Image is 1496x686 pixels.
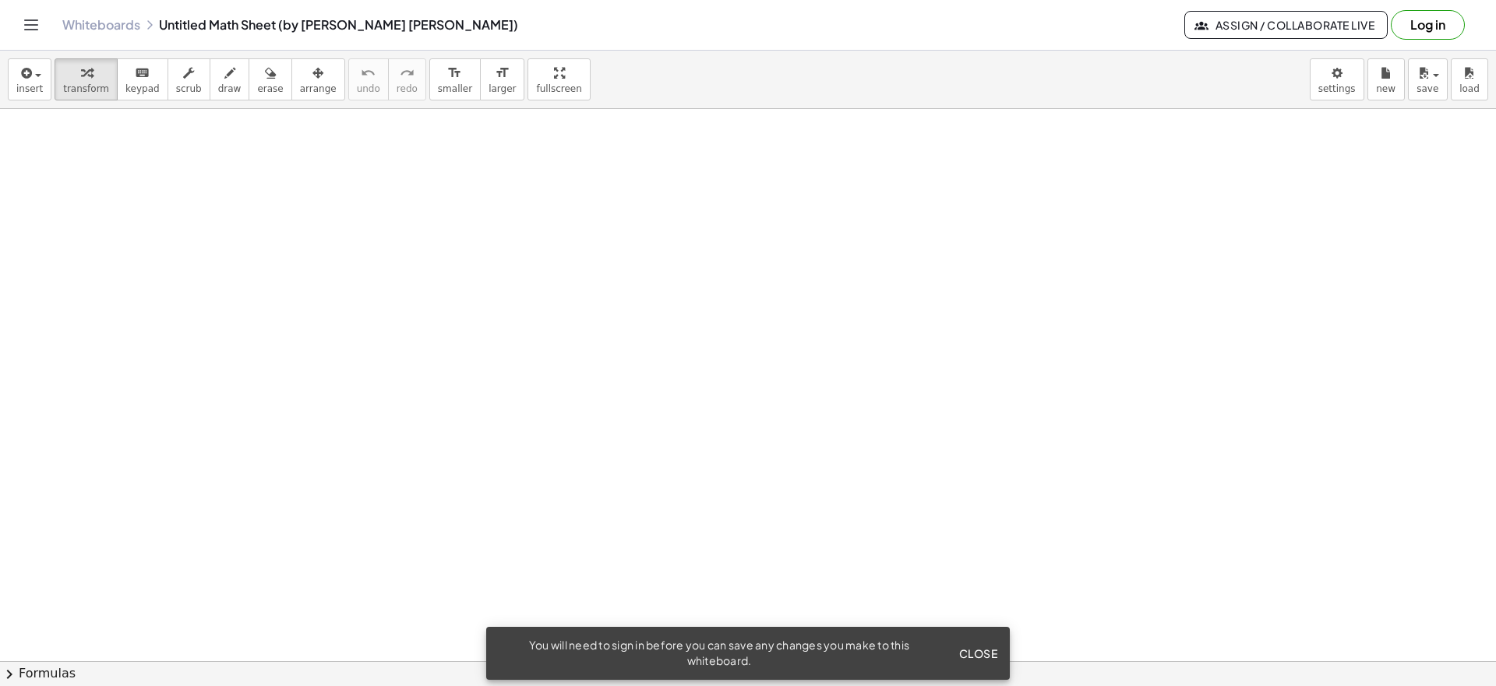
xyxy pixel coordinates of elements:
span: fullscreen [536,83,581,94]
button: format_sizesmaller [429,58,481,100]
a: Whiteboards [62,17,140,33]
span: undo [357,83,380,94]
button: Assign / Collaborate Live [1184,11,1388,39]
i: undo [361,64,376,83]
span: arrange [300,83,337,94]
span: larger [489,83,516,94]
button: draw [210,58,250,100]
iframe: Cuadro de diálogo Iniciar sesión con Google [1176,16,1480,251]
span: redo [397,83,418,94]
span: keypad [125,83,160,94]
button: fullscreen [527,58,590,100]
button: transform [55,58,118,100]
span: draw [218,83,242,94]
span: erase [257,83,283,94]
button: Close [952,639,1004,667]
span: Close [958,646,997,660]
button: Toggle navigation [19,12,44,37]
button: undoundo [348,58,389,100]
i: format_size [495,64,510,83]
span: scrub [176,83,202,94]
span: insert [16,83,43,94]
i: keyboard [135,64,150,83]
button: insert [8,58,51,100]
button: scrub [168,58,210,100]
span: smaller [438,83,472,94]
button: format_sizelarger [480,58,524,100]
i: redo [400,64,415,83]
div: You will need to sign in before you can save any changes you make to this whiteboard. [499,638,940,669]
button: redoredo [388,58,426,100]
i: format_size [447,64,462,83]
span: transform [63,83,109,94]
button: arrange [291,58,345,100]
button: keyboardkeypad [117,58,168,100]
button: erase [249,58,291,100]
button: Log in [1391,10,1465,40]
